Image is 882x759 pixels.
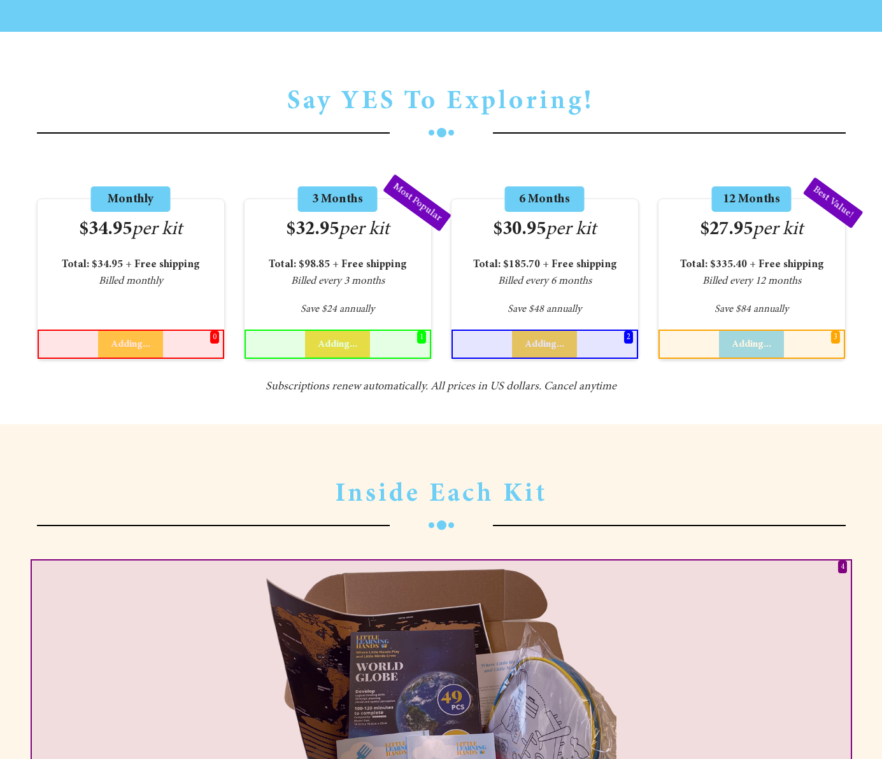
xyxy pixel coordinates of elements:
[658,302,845,317] span: Save $84 annually
[287,88,594,115] span: Say YES To Exploring!
[286,220,389,239] span: $32.95
[132,220,182,239] span: per kit
[505,186,585,212] span: 6 Months
[473,260,616,270] strong: Total: $185.70 + Free shipping
[383,174,452,232] span: Most Popular
[452,302,638,317] span: Save $48 annually
[335,481,548,508] span: Inside Each Kit
[802,177,863,228] span: Best Value!
[37,379,846,396] span: Subscriptions renew automatically. All prices in US dollars. Cancel anytime
[339,220,389,239] span: per kit
[702,276,801,287] i: Billed every 12 months
[291,276,385,287] i: Billed every 3 months
[298,186,378,212] span: 3 Months
[700,220,803,239] span: $27.95
[498,276,592,287] i: Billed every 6 months
[712,186,792,212] span: 12 Months
[245,302,431,317] span: Save $24 annually
[79,220,182,239] span: $34.95
[91,186,171,212] span: Monthly
[546,220,596,239] span: per kit
[753,220,803,239] span: per kit
[99,276,163,287] span: Billed monthly
[62,260,199,270] b: Total: $34.95 + Free shipping
[38,302,224,317] span: -
[493,220,596,239] span: $30.95
[269,260,406,270] strong: Total: $98.85 + Free shipping
[680,260,823,270] strong: Total: $335.40 + Free shipping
